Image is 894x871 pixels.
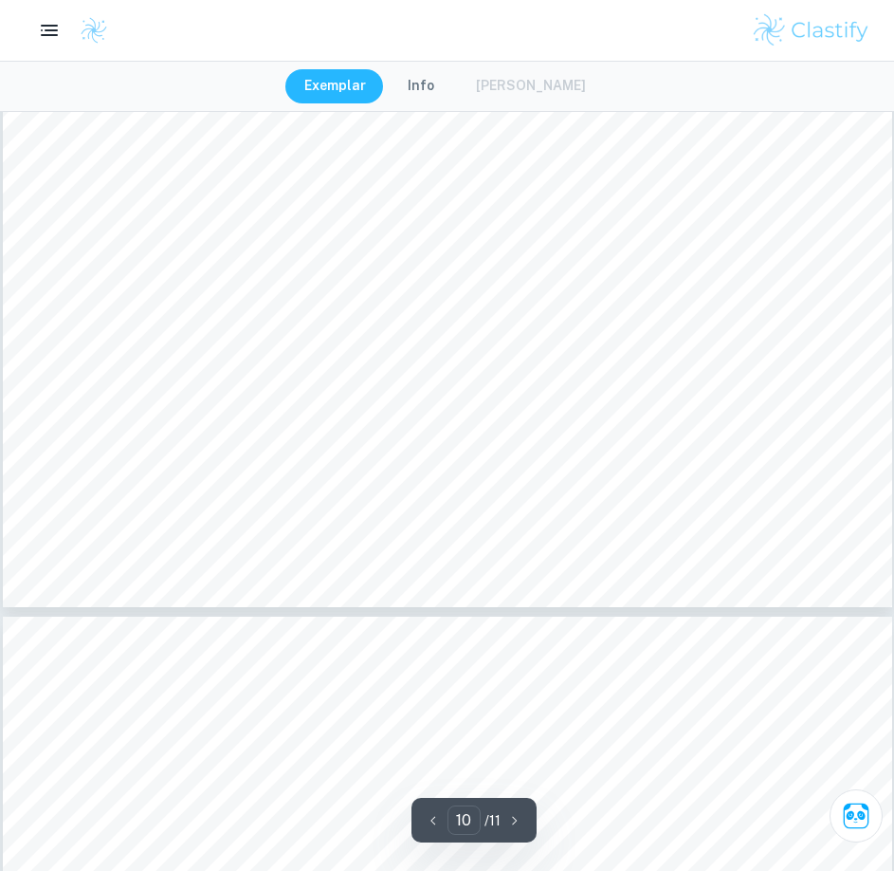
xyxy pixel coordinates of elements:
[68,16,108,45] a: Clastify logo
[80,16,108,45] img: Clastify logo
[484,810,501,831] p: / 11
[751,11,871,49] img: Clastify logo
[285,69,385,103] button: Exemplar
[389,69,453,103] button: Info
[830,789,883,843] button: Ask Clai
